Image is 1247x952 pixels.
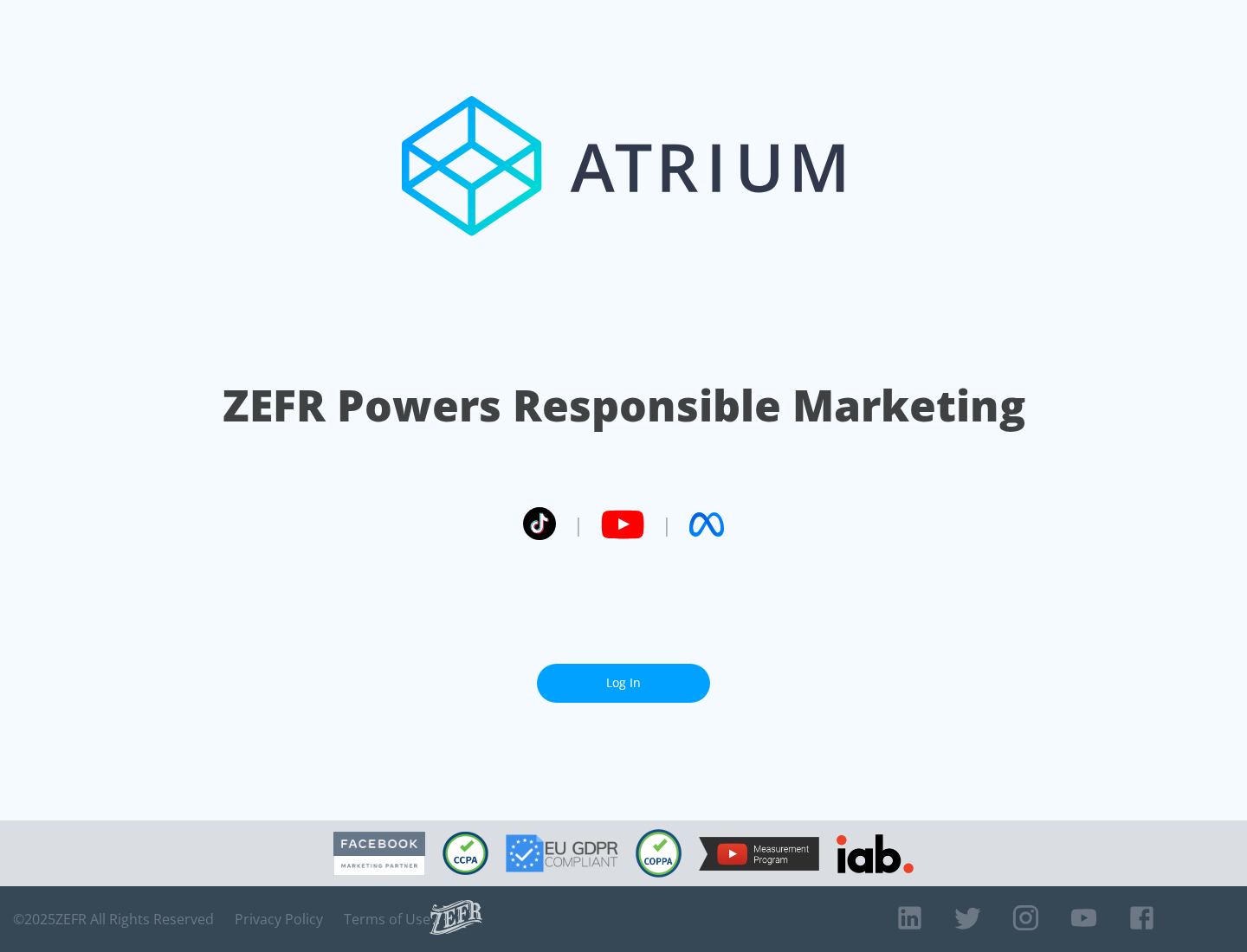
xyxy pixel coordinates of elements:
span: | [662,511,672,537]
img: IAB [837,834,914,873]
img: YouTube Measurement Program [699,837,819,871]
a: Log In [537,664,710,703]
img: COPPA Compliant [636,829,682,878]
a: Privacy Policy [235,910,323,928]
h1: ZEFR Powers Responsible Marketing [223,376,1025,435]
img: Facebook Marketing Partner [333,832,425,876]
img: CCPA Compliant [443,832,488,875]
span: | [573,511,584,537]
img: GDPR Compliant [506,834,618,872]
span: © 2025 ZEFR All Rights Reserved [13,910,214,928]
a: Terms of Use [344,910,430,928]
